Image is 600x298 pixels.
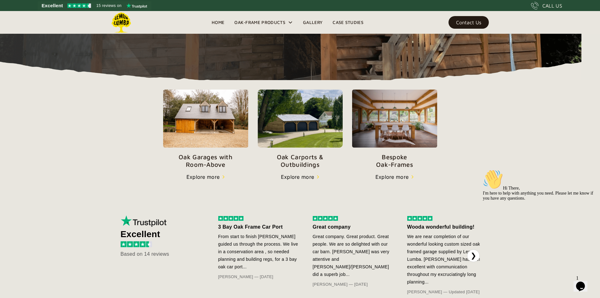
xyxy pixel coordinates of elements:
[121,215,168,227] img: Trustpilot
[375,173,409,181] div: Explore more
[186,173,220,181] div: Explore more
[96,2,122,9] span: 15 reviews on
[121,231,199,238] div: Excellent
[313,281,395,288] div: [PERSON_NAME] — [DATE]
[42,2,63,9] span: Excellent
[281,173,314,181] div: Explore more
[163,90,248,169] a: Oak Garages withRoom-Above
[298,18,328,27] a: Gallery
[234,19,285,26] div: Oak-Frame Products
[449,16,489,29] a: Contact Us
[218,216,243,221] img: 5 stars
[218,273,300,281] div: [PERSON_NAME] — [DATE]
[407,223,489,231] div: Wooda wonderful building!
[407,216,432,221] img: 5 stars
[313,216,338,221] img: 5 stars
[121,241,152,247] img: 4.5 stars
[352,90,437,169] a: BespokeOak-Frames
[375,173,414,181] a: Explore more
[313,233,395,278] div: Great company. Great product. Great people. We are so delighted with our car barn. [PERSON_NAME] ...
[258,153,343,168] p: Oak Carports & Outbuildings
[3,19,113,34] span: Hi There, I'm here to help with anything you need. Please let me know if you have any questions.
[281,173,319,181] a: Explore more
[480,167,594,270] iframe: chat widget
[207,18,229,27] a: Home
[121,250,199,258] div: Based on 14 reviews
[407,288,489,296] div: [PERSON_NAME] — Updated [DATE]
[163,153,248,168] p: Oak Garages with Room-Above
[67,3,91,8] img: Trustpilot 4.5 stars
[352,153,437,168] p: Bespoke Oak-Frames
[186,173,225,181] a: Explore more
[542,2,562,9] div: CALL US
[467,249,480,262] button: ❯
[38,1,151,10] a: See Lemon Lumba reviews on Trustpilot
[531,2,562,9] a: CALL US
[3,3,116,34] div: 👋Hi There,I'm here to help with anything you need. Please let me know if you have any questions.
[328,18,369,27] a: Case Studies
[258,90,343,168] a: Oak Carports &Outbuildings
[3,3,23,23] img: :wave:
[126,3,147,8] img: Trustpilot logo
[574,273,594,292] iframe: chat widget
[456,20,481,25] div: Contact Us
[407,233,489,286] div: We are near completion of our wonderful looking custom sized oak framed garage supplied by Lemon ...
[218,223,300,231] div: 3 Bay Oak Frame Car Port
[313,223,395,231] div: Great company
[229,11,298,34] div: Oak-Frame Products
[218,233,300,271] div: From start to finish [PERSON_NAME] guided us through the process. We live in a conservation area ...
